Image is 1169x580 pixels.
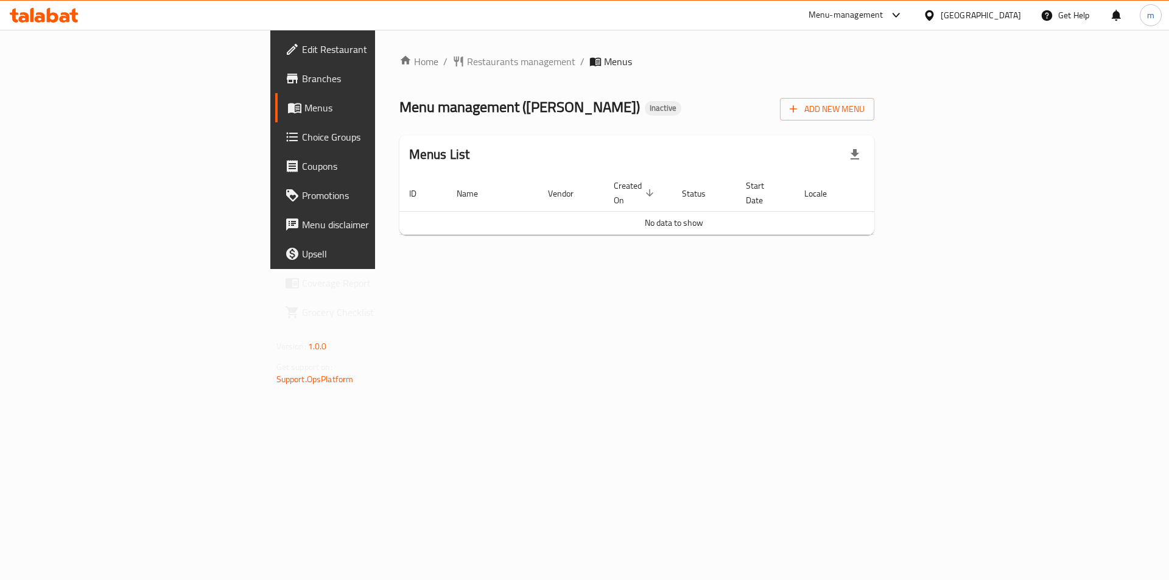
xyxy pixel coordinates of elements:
[399,175,949,235] table: enhanced table
[1147,9,1154,22] span: m
[275,152,466,181] a: Coupons
[804,186,843,201] span: Locale
[275,210,466,239] a: Menu disclaimer
[399,54,875,69] nav: breadcrumb
[275,93,466,122] a: Menus
[409,145,470,164] h2: Menus List
[275,298,466,327] a: Grocery Checklist
[452,54,575,69] a: Restaurants management
[809,8,883,23] div: Menu-management
[409,186,432,201] span: ID
[580,54,584,69] li: /
[302,42,456,57] span: Edit Restaurant
[857,175,949,212] th: Actions
[645,103,681,113] span: Inactive
[682,186,721,201] span: Status
[457,186,494,201] span: Name
[276,359,332,375] span: Get support on:
[302,276,456,290] span: Coverage Report
[275,122,466,152] a: Choice Groups
[302,71,456,86] span: Branches
[645,215,703,231] span: No data to show
[399,93,640,121] span: Menu management ( [PERSON_NAME] )
[302,159,456,173] span: Coupons
[275,64,466,93] a: Branches
[467,54,575,69] span: Restaurants management
[790,102,865,117] span: Add New Menu
[302,130,456,144] span: Choice Groups
[548,186,589,201] span: Vendor
[275,239,466,268] a: Upsell
[645,101,681,116] div: Inactive
[304,100,456,115] span: Menus
[276,371,354,387] a: Support.OpsPlatform
[275,35,466,64] a: Edit Restaurant
[746,178,780,208] span: Start Date
[840,140,869,169] div: Export file
[604,54,632,69] span: Menus
[308,338,327,354] span: 1.0.0
[614,178,658,208] span: Created On
[941,9,1021,22] div: [GEOGRAPHIC_DATA]
[302,305,456,320] span: Grocery Checklist
[275,268,466,298] a: Coverage Report
[780,98,874,121] button: Add New Menu
[275,181,466,210] a: Promotions
[302,188,456,203] span: Promotions
[302,217,456,232] span: Menu disclaimer
[276,338,306,354] span: Version:
[302,246,456,261] span: Upsell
